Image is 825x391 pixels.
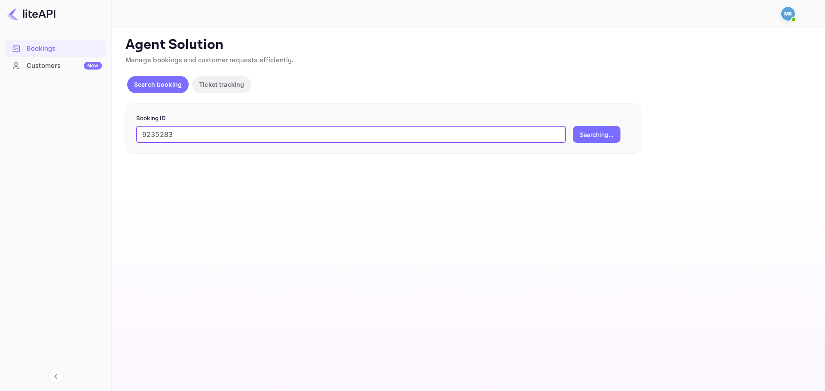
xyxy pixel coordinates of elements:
[134,80,182,89] p: Search booking
[781,7,795,21] img: Mohcine Belkhir
[48,369,64,384] button: Collapse navigation
[5,58,106,74] div: CustomersNew
[84,62,102,70] div: New
[125,56,294,65] span: Manage bookings and customer requests efficiently.
[27,44,102,54] div: Bookings
[125,36,810,54] p: Agent Solution
[5,40,106,57] div: Bookings
[7,7,55,21] img: LiteAPI logo
[573,126,620,143] button: Searching...
[136,114,630,123] p: Booking ID
[27,61,102,71] div: Customers
[136,126,566,143] input: Enter Booking ID (e.g., 63782194)
[199,80,244,89] p: Ticket tracking
[5,40,106,56] a: Bookings
[5,58,106,73] a: CustomersNew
